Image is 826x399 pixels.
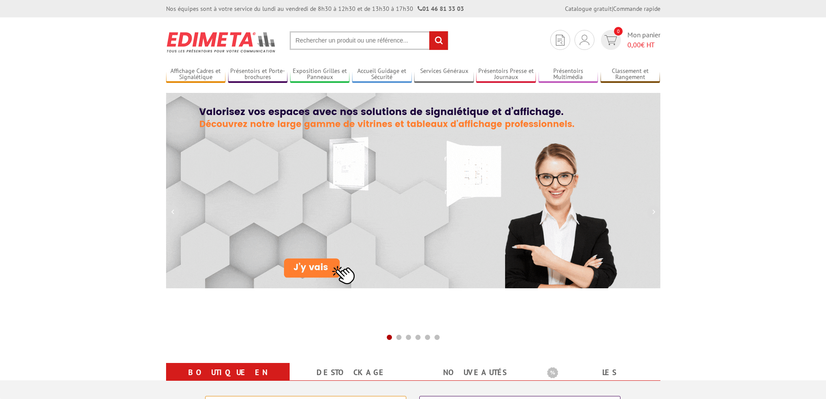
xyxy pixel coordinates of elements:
a: Services Généraux [414,67,474,82]
img: devis rapide [556,35,565,46]
div: | [565,4,660,13]
a: Classement et Rangement [601,67,660,82]
img: Présentoir, panneau, stand - Edimeta - PLV, affichage, mobilier bureau, entreprise [166,26,277,58]
a: Destockage [300,365,403,380]
a: Accueil Guidage et Sécurité [352,67,412,82]
img: devis rapide [580,35,589,45]
input: Rechercher un produit ou une référence... [290,31,448,50]
a: nouveautés [424,365,526,380]
a: Commande rapide [613,5,660,13]
a: Boutique en ligne [176,365,279,396]
strong: 01 46 81 33 03 [418,5,464,13]
input: rechercher [429,31,448,50]
span: 0 [614,27,623,36]
span: € HT [627,40,660,50]
div: Nos équipes sont à votre service du lundi au vendredi de 8h30 à 12h30 et de 13h30 à 17h30 [166,4,464,13]
b: Les promotions [547,365,656,382]
span: 0,00 [627,40,641,49]
img: devis rapide [604,35,617,45]
a: Catalogue gratuit [565,5,612,13]
a: Les promotions [547,365,650,396]
span: Mon panier [627,30,660,50]
a: Présentoirs et Porte-brochures [228,67,288,82]
a: devis rapide 0 Mon panier 0,00€ HT [599,30,660,50]
a: Exposition Grilles et Panneaux [290,67,350,82]
a: Affichage Cadres et Signalétique [166,67,226,82]
a: Présentoirs Presse et Journaux [476,67,536,82]
a: Présentoirs Multimédia [539,67,598,82]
